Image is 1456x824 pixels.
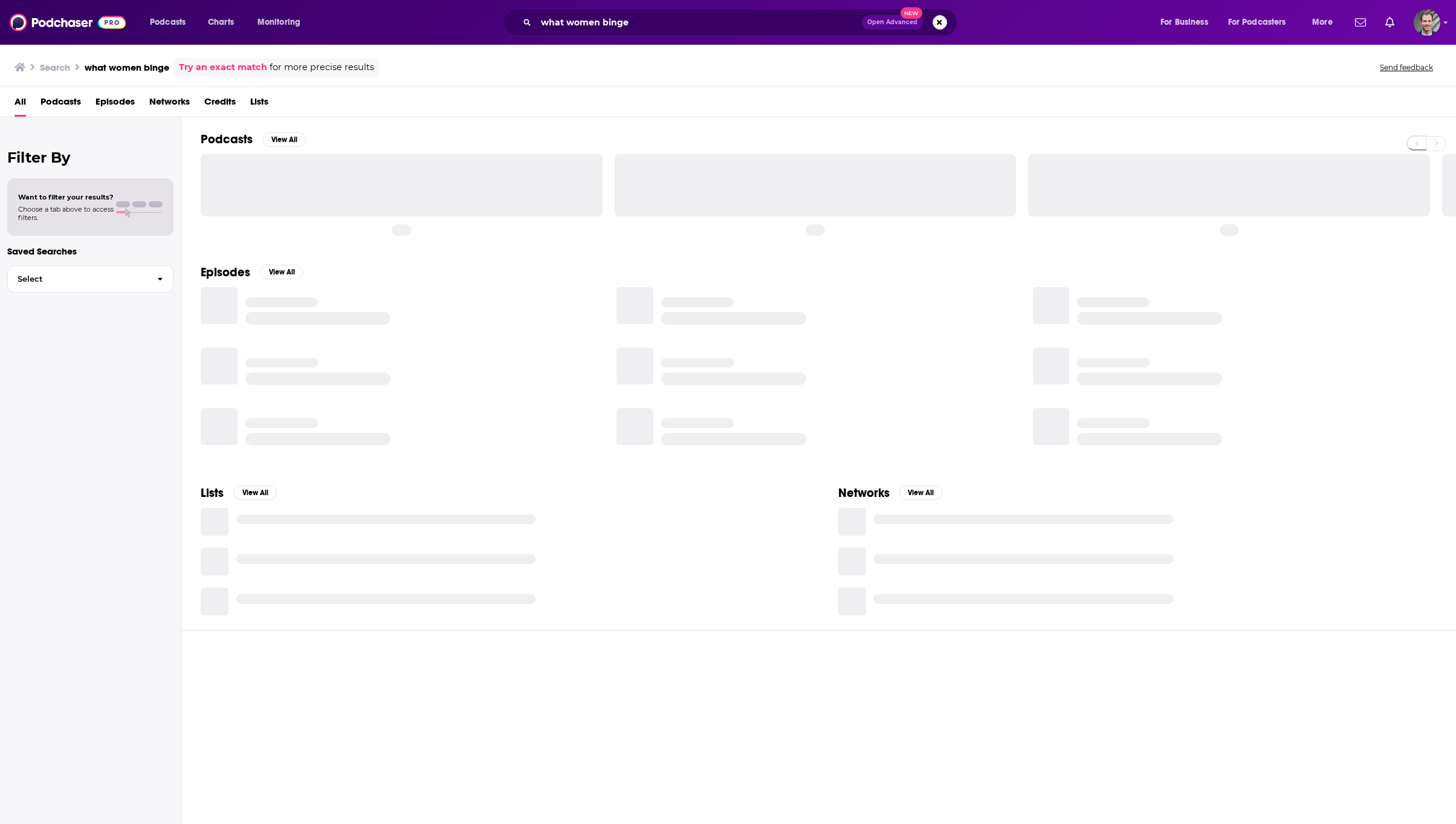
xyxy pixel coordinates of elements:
[1414,9,1440,36] button: Show profile menu
[1414,9,1440,36] img: User Profile
[862,15,923,30] button: Open AdvancedNew
[95,92,135,117] a: Episodes
[18,205,114,222] span: Choose a tab above to access filters.
[8,275,147,283] span: Select
[536,13,862,32] input: Search podcasts, credits, & more...
[85,62,169,73] h3: what women binge
[201,132,306,147] a: PodcastsView All
[204,92,236,117] a: Credits
[1376,62,1437,73] button: Send feedback
[867,19,917,25] span: Open Advanced
[7,149,173,166] h2: Filter By
[233,485,277,500] button: View All
[7,245,173,257] p: Saved Searches
[250,92,268,117] a: Lists
[40,92,81,117] a: Podcasts
[201,485,277,501] a: ListsView All
[10,11,126,34] img: Podchaser - Follow, Share and Rate Podcasts
[201,265,303,280] a: EpisodesView All
[1152,13,1223,32] button: open menu
[179,60,267,74] a: Try an exact match
[1304,13,1348,32] button: open menu
[1380,12,1399,33] a: Show notifications dropdown
[18,193,114,201] span: Want to filter your results?
[1160,14,1208,31] span: For Business
[40,62,70,73] h3: Search
[7,265,173,293] button: Select
[257,14,300,31] span: Monitoring
[201,132,253,147] h2: Podcasts
[899,485,943,500] button: View All
[270,60,374,74] span: for more precise results
[249,13,316,32] button: open menu
[901,7,922,19] span: New
[1312,14,1333,31] span: More
[201,265,250,280] h2: Episodes
[1414,9,1440,36] span: Logged in as kwerderman
[514,8,969,36] div: Search podcasts, credits, & more...
[838,485,890,501] h2: Networks
[1228,14,1286,31] span: For Podcasters
[149,92,190,117] a: Networks
[1350,12,1371,33] a: Show notifications dropdown
[15,92,26,117] a: All
[150,14,186,31] span: Podcasts
[208,14,234,31] span: Charts
[1220,13,1304,32] button: open menu
[201,485,224,501] h2: Lists
[200,13,241,32] a: Charts
[262,132,306,147] button: View All
[838,485,943,501] a: NetworksView All
[260,265,303,279] button: View All
[141,13,201,32] button: open menu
